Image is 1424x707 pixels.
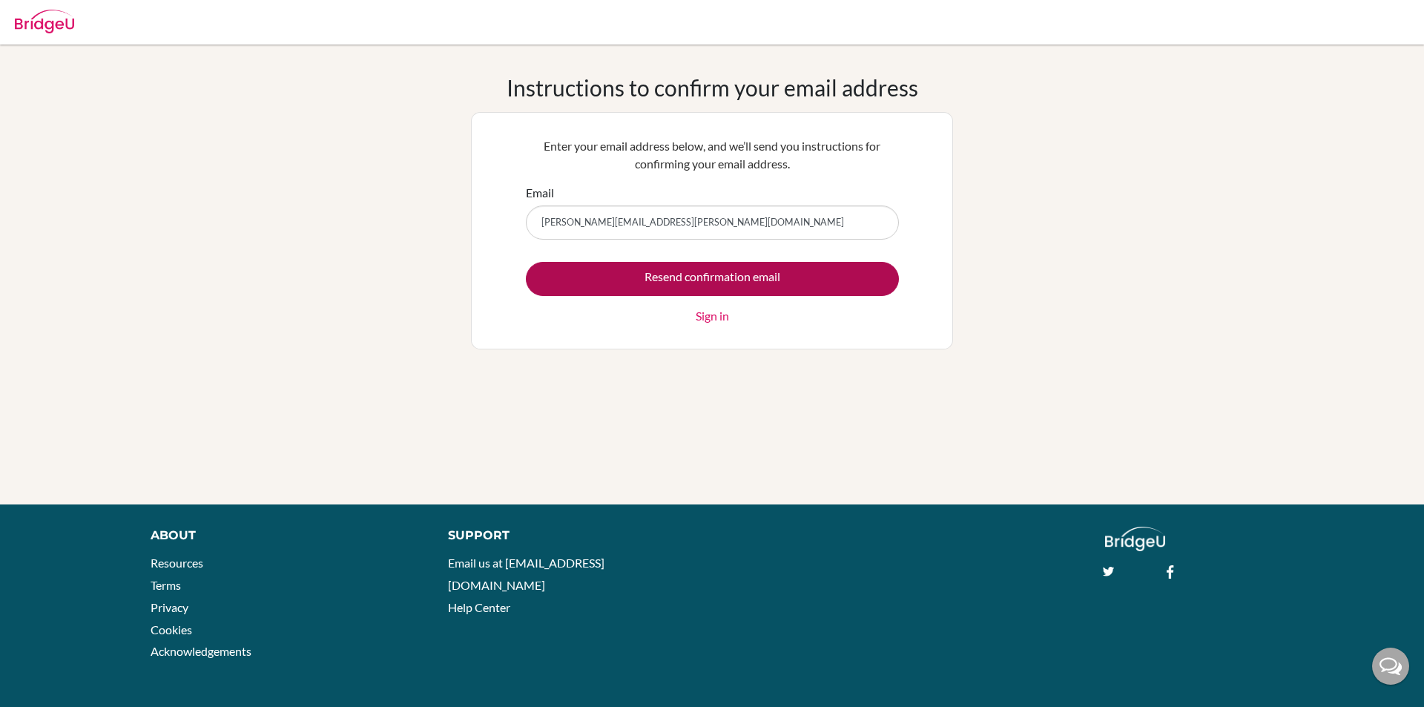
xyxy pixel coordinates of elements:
[1105,527,1165,551] img: logo_white@2x-f4f0deed5e89b7ecb1c2cc34c3e3d731f90f0f143d5ea2071677605dd97b5244.png
[151,578,181,592] a: Terms
[448,600,510,614] a: Help Center
[448,527,695,545] div: Support
[507,74,918,101] h1: Instructions to confirm your email address
[526,184,554,202] label: Email
[33,10,64,24] span: Help
[696,307,729,325] a: Sign in
[151,556,203,570] a: Resources
[526,262,899,296] input: Resend confirmation email
[15,10,74,33] img: Bridge-U
[526,137,899,173] p: Enter your email address below, and we’ll send you instructions for confirming your email address.
[448,556,604,592] a: Email us at [EMAIL_ADDRESS][DOMAIN_NAME]
[151,644,251,658] a: Acknowledgements
[151,600,188,614] a: Privacy
[151,622,192,637] a: Cookies
[151,527,415,545] div: About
